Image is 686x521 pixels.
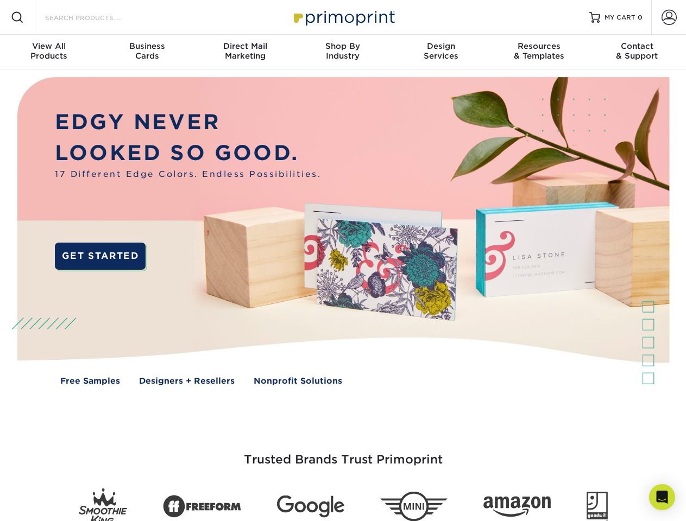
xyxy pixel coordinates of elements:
div: & Support [588,41,686,61]
a: Shop ByIndustry [294,35,392,69]
img: Primoprint [289,5,398,29]
a: DesignServices [392,35,490,69]
a: Contact& Support [588,35,686,69]
iframe: Google Customer Reviews [3,488,92,517]
input: SEARCH PRODUCTS..... [44,11,150,24]
p: LOOKED SO GOOD. [55,138,321,169]
h3: Trusted Brands Trust Primoprint [26,427,661,480]
span: Shop By [294,41,392,51]
div: Services [392,41,490,61]
img: Google [277,495,344,518]
a: Free Samples [60,375,120,387]
a: Designers + Resellers [139,375,235,387]
div: Cards [98,41,196,61]
span: Direct Mail [196,41,294,51]
img: Amazon [483,497,551,517]
span: Design [392,41,490,51]
span: MY CART [605,13,635,22]
a: BusinessCards [98,35,196,69]
a: Nonprofit Solutions [254,375,342,387]
div: & Templates [490,41,588,61]
span: 17 Different Edge Colors. Endless Possibilities. [55,168,321,181]
div: Marketing [196,41,294,61]
span: 0 [638,14,643,21]
a: Direct MailMarketing [196,35,294,69]
div: Open Intercom Messenger [649,484,675,510]
img: Goodwill [587,492,608,521]
span: Business [98,41,196,51]
span: Contact [588,41,686,51]
p: EDGY NEVER [55,107,321,138]
span: Resources [490,41,588,51]
a: GET STARTED [55,243,146,270]
a: Resources& Templates [490,35,588,69]
div: Industry [294,41,392,61]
